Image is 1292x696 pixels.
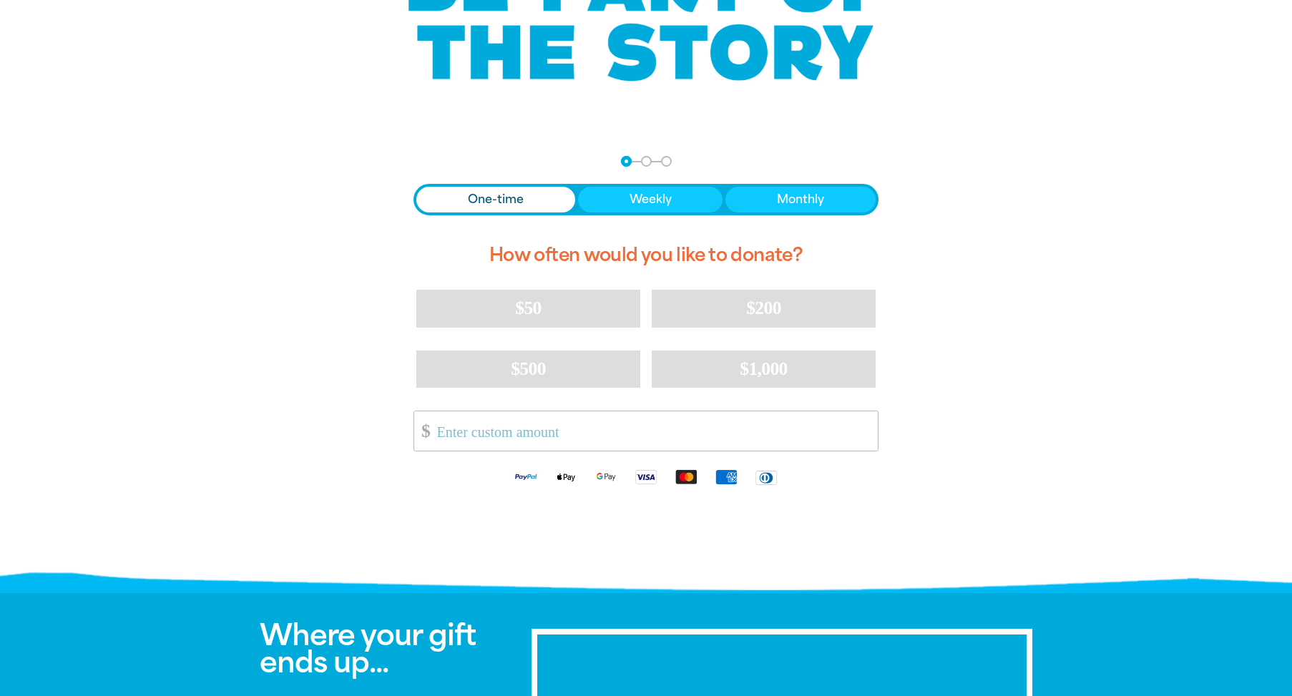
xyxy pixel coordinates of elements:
img: Mastercard logo [666,469,706,485]
button: $200 [652,290,876,327]
img: Visa logo [626,469,666,485]
span: $1,000 [740,358,788,379]
span: Weekly [630,191,672,208]
span: One-time [468,191,524,208]
img: Diners Club logo [746,469,786,486]
span: $200 [746,298,781,318]
img: Apple Pay logo [546,469,586,485]
img: Paypal logo [506,469,546,485]
h2: How often would you like to donate? [413,232,879,278]
button: $500 [416,351,640,388]
span: $500 [511,358,546,379]
button: $50 [416,290,640,327]
button: Monthly [725,187,876,212]
img: Google Pay logo [586,469,626,485]
span: $ [414,415,430,447]
img: American Express logo [706,469,746,485]
span: Monthly [777,191,824,208]
button: Navigate to step 1 of 3 to enter your donation amount [621,156,632,167]
span: Where your gift ends up... [260,618,476,680]
button: Weekly [578,187,723,212]
button: $1,000 [652,351,876,388]
span: $50 [515,298,541,318]
button: Navigate to step 3 of 3 to enter your payment details [661,156,672,167]
div: Available payment methods [413,457,879,496]
button: One-time [416,187,575,212]
input: Enter custom amount [427,411,878,451]
button: Navigate to step 2 of 3 to enter your details [641,156,652,167]
div: Donation frequency [413,184,879,215]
